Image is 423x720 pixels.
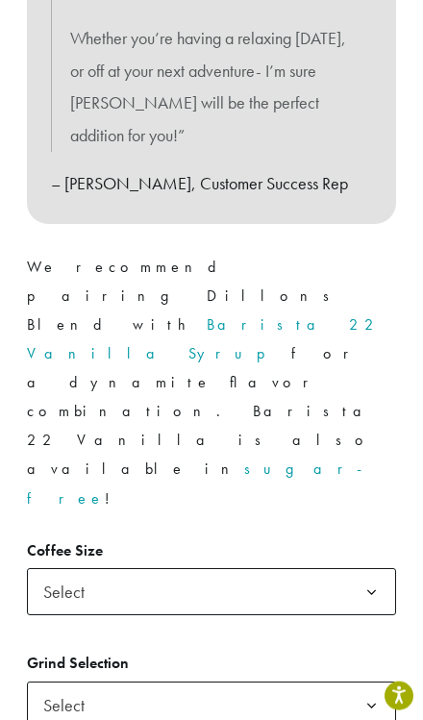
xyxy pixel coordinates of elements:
[27,650,395,678] label: Grind Selection
[27,253,395,513] p: We recommend pairing Dillons Blend with for a dynamite flavor combination. Barista 22 Vanilla is ...
[70,22,352,152] p: Whether you’re having a relaxing [DATE], or off at your next adventure- I’m sure [PERSON_NAME] wi...
[51,167,371,200] p: – [PERSON_NAME], Customer Success Rep
[27,459,386,508] a: sugar-free
[36,573,104,610] span: Select
[27,568,395,615] span: Select
[27,537,395,565] label: Coffee Size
